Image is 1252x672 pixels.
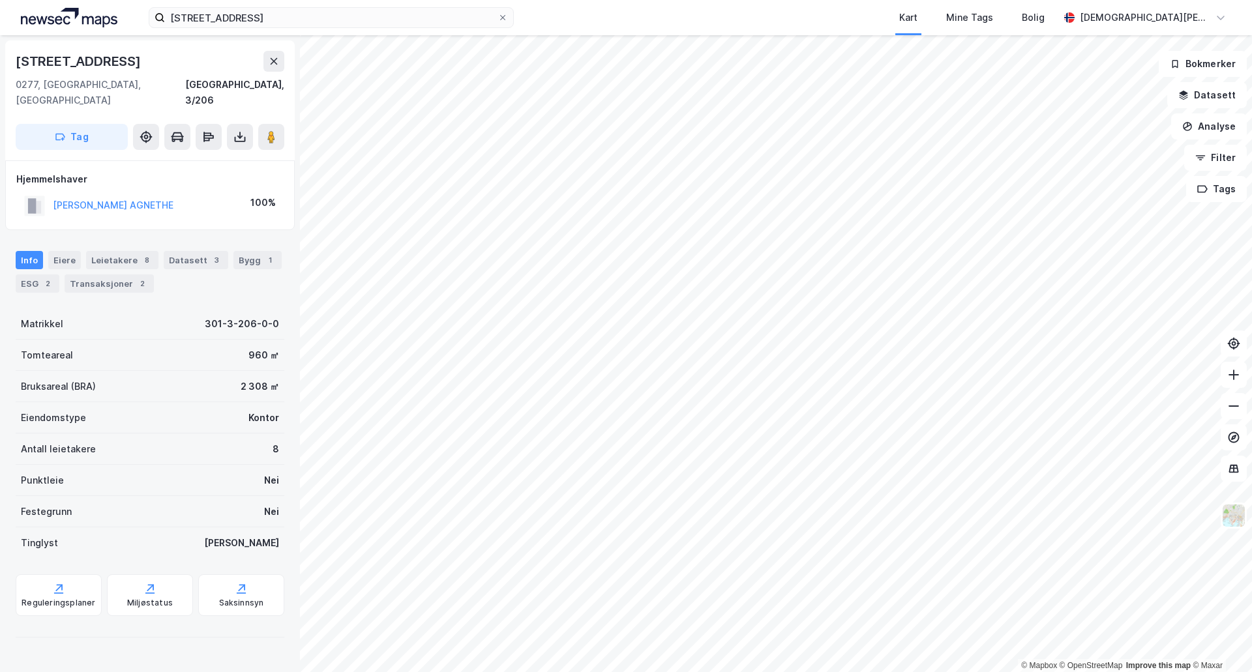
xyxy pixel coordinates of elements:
[1022,10,1045,25] div: Bolig
[233,251,282,269] div: Bygg
[164,251,228,269] div: Datasett
[1186,176,1247,202] button: Tags
[165,8,498,27] input: Søk på adresse, matrikkel, gårdeiere, leietakere eller personer
[1187,609,1252,672] iframe: Chat Widget
[41,277,54,290] div: 2
[1159,51,1247,77] button: Bokmerker
[219,598,264,608] div: Saksinnsyn
[248,347,279,363] div: 960 ㎡
[250,195,276,211] div: 100%
[264,504,279,519] div: Nei
[899,10,917,25] div: Kart
[1221,503,1246,528] img: Z
[86,251,158,269] div: Leietakere
[185,77,284,108] div: [GEOGRAPHIC_DATA], 3/206
[241,379,279,394] div: 2 308 ㎡
[16,51,143,72] div: [STREET_ADDRESS]
[205,316,279,332] div: 301-3-206-0-0
[16,274,59,293] div: ESG
[21,316,63,332] div: Matrikkel
[21,347,73,363] div: Tomteareal
[248,410,279,426] div: Kontor
[65,274,154,293] div: Transaksjoner
[21,441,96,457] div: Antall leietakere
[263,254,276,267] div: 1
[1171,113,1247,139] button: Analyse
[48,251,81,269] div: Eiere
[1187,609,1252,672] div: Kontrollprogram for chat
[22,598,95,608] div: Reguleringsplaner
[21,379,96,394] div: Bruksareal (BRA)
[1060,661,1123,670] a: OpenStreetMap
[21,535,58,551] div: Tinglyst
[946,10,993,25] div: Mine Tags
[1080,10,1210,25] div: [DEMOGRAPHIC_DATA][PERSON_NAME]
[1167,82,1247,108] button: Datasett
[273,441,279,457] div: 8
[16,251,43,269] div: Info
[1126,661,1191,670] a: Improve this map
[16,77,185,108] div: 0277, [GEOGRAPHIC_DATA], [GEOGRAPHIC_DATA]
[21,504,72,519] div: Festegrunn
[16,124,128,150] button: Tag
[210,254,223,267] div: 3
[140,254,153,267] div: 8
[21,410,86,426] div: Eiendomstype
[1184,145,1247,171] button: Filter
[16,171,284,187] div: Hjemmelshaver
[1021,661,1057,670] a: Mapbox
[204,535,279,551] div: [PERSON_NAME]
[21,473,64,488] div: Punktleie
[21,8,117,27] img: logo.a4113a55bc3d86da70a041830d287a7e.svg
[264,473,279,488] div: Nei
[127,598,173,608] div: Miljøstatus
[136,277,149,290] div: 2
